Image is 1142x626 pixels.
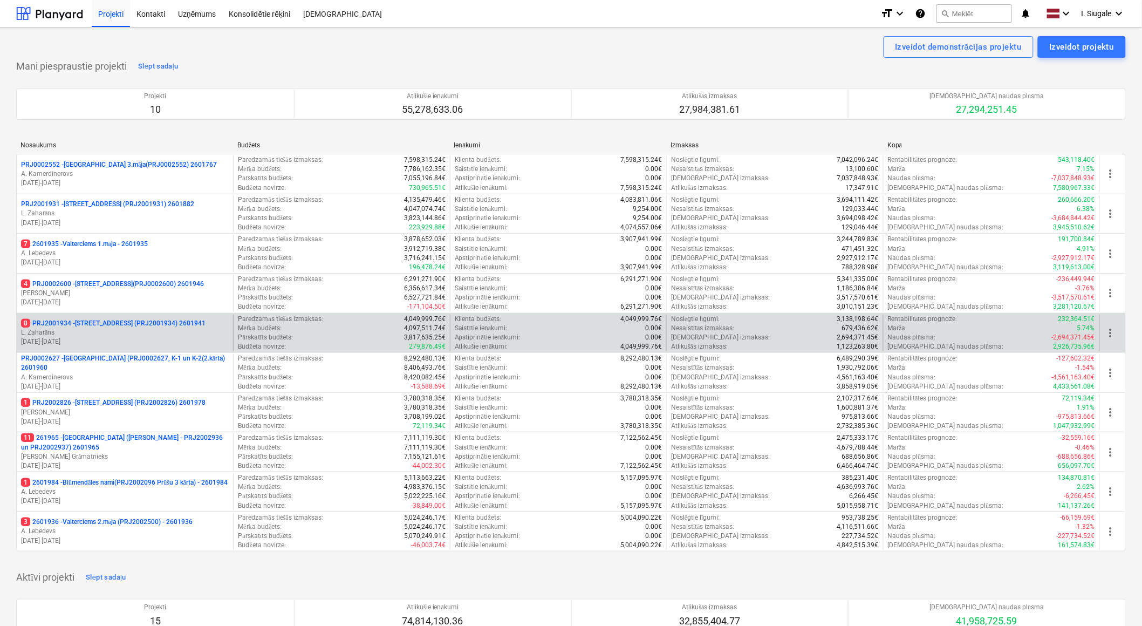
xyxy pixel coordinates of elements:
p: 9,254.00€ [633,214,662,223]
p: -3,684,844.42€ [1052,214,1095,223]
i: keyboard_arrow_down [893,7,906,20]
p: Budžeta novirze : [238,302,285,311]
div: Izveidot projektu [1050,40,1114,54]
p: 2601984 - Blūmendāles nami(PRJ2002096 Prūšu 3 kārta) - 2601984 [21,478,228,487]
p: L. Zaharāns [21,328,229,337]
p: Rentabilitātes prognoze : [888,315,958,324]
p: Rentabilitātes prognoze : [888,275,958,284]
p: 129,033.44€ [842,205,879,214]
p: 6,356,617.34€ [404,284,446,293]
p: 5.74% [1077,324,1095,333]
p: Atlikušās izmaksas : [671,382,728,391]
p: Apstiprinātie ienākumi : [455,174,521,183]
p: Atlikušie ienākumi : [455,183,508,193]
p: Klienta budžets : [455,155,501,165]
p: Nesaistītās izmaksas : [671,284,735,293]
p: -3,517,570.61€ [1052,293,1095,302]
p: 9,254.00€ [633,205,662,214]
p: 0.00€ [645,373,662,382]
p: [DATE] - [DATE] [21,382,229,391]
span: 11 [21,433,34,442]
p: 6,291,271.90€ [620,302,662,311]
p: Paredzamās tiešās izmaksas : [238,394,323,403]
p: Rentabilitātes prognoze : [888,354,958,363]
p: 4,135,479.46€ [404,195,446,205]
p: A. Lebedevs [21,487,229,496]
p: Atlikušie ienākumi : [455,223,508,232]
p: 6,291,271.90€ [404,275,446,284]
i: Zināšanu pamats [915,7,926,20]
p: Mani piespraustie projekti [16,60,127,73]
p: 8,406,493.76€ [404,363,446,372]
p: Nesaistītās izmaksas : [671,165,735,174]
p: Klienta budžets : [455,195,501,205]
p: 17,347.91€ [846,183,879,193]
p: 3,010,151.23€ [837,302,879,311]
p: 0.00€ [645,403,662,412]
p: 3,694,098.42€ [837,214,879,223]
p: [DATE] - [DATE] [21,461,229,471]
p: 7.15% [1077,165,1095,174]
span: more_vert [1104,287,1117,300]
p: Budžeta novirze : [238,223,285,232]
p: 10 [144,103,166,116]
p: 3,912,719.38€ [404,244,446,254]
p: PRJ2002826 - [STREET_ADDRESS] (PRJ2002826) 2601978 [21,398,206,407]
p: Saistītie ienākumi : [455,403,508,412]
div: Budžets [237,141,446,149]
p: PRJ2001931 - [STREET_ADDRESS] (PRJ2001931) 2601882 [21,200,194,209]
p: 4,433,561.08€ [1054,382,1095,391]
p: Nesaistītās izmaksas : [671,324,735,333]
p: 3,780,318.35€ [620,394,662,403]
p: 6,291,271.90€ [620,275,662,284]
p: [DEMOGRAPHIC_DATA] naudas plūsma : [888,302,1004,311]
p: -7,037,848.93€ [1052,174,1095,183]
p: 3,119,613.00€ [1054,263,1095,272]
p: Noslēgtie līgumi : [671,155,720,165]
p: Mērķa budžets : [238,244,282,254]
div: Izmaksas [671,141,879,149]
p: Pārskatīts budžets : [238,174,293,183]
p: 679,436.62€ [842,324,879,333]
p: 3,878,652.03€ [404,235,446,244]
button: Slēpt sadaļu [135,58,181,75]
div: 11261965 -[GEOGRAPHIC_DATA] ([PERSON_NAME] - PRJ2002936 un PRJ2002937) 2601965[PERSON_NAME] Grāma... [21,433,229,471]
p: 3,281,120.67€ [1054,302,1095,311]
p: [DEMOGRAPHIC_DATA] izmaksas : [671,174,770,183]
p: Apstiprinātie ienākumi : [455,333,521,342]
span: 3 [21,518,30,526]
div: Izveidot demonstrācijas projektu [895,40,1022,54]
p: A. Lebedevs [21,249,229,258]
p: Pārskatīts budžets : [238,373,293,382]
p: Naudas plūsma : [888,214,936,223]
p: 3,817,635.25€ [404,333,446,342]
p: [DEMOGRAPHIC_DATA] naudas plūsma : [888,183,1004,193]
p: Atlikušās izmaksas : [671,263,728,272]
p: Mērķa budžets : [238,324,282,333]
div: PRJ2001931 -[STREET_ADDRESS] (PRJ2001931) 2601882L. Zaharāns[DATE]-[DATE] [21,200,229,227]
p: 4,097,511.74€ [404,324,446,333]
p: -127,602.32€ [1057,354,1095,363]
p: Apstiprinātie ienākumi : [455,214,521,223]
p: PRJ2001934 - [STREET_ADDRESS] (PRJ2001934) 2601941 [21,319,206,328]
p: 4,561,163.40€ [837,373,879,382]
p: 1,186,386.84€ [837,284,879,293]
p: 471,451.32€ [842,244,879,254]
p: Saistītie ienākumi : [455,284,508,293]
p: Atlikušās izmaksas : [671,183,728,193]
p: 8,420,082.45€ [404,373,446,382]
p: Rentabilitātes prognoze : [888,195,958,205]
p: Atlikušās izmaksas [679,92,740,101]
p: 3,694,111.42€ [837,195,879,205]
span: search [941,9,950,18]
p: 2,694,371.45€ [837,333,879,342]
p: Atlikušie ienākumi : [455,302,508,311]
p: Atlikušie ienākumi : [455,382,508,391]
p: 2,107,317.64€ [837,394,879,403]
p: Saistītie ienākumi : [455,324,508,333]
p: 2601935 - Valterciems 1.māja - 2601935 [21,240,148,249]
p: 1,930,792.06€ [837,363,879,372]
p: 3,858,919.05€ [837,382,879,391]
p: 5,341,335.00€ [837,275,879,284]
p: Mērķa budžets : [238,165,282,174]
